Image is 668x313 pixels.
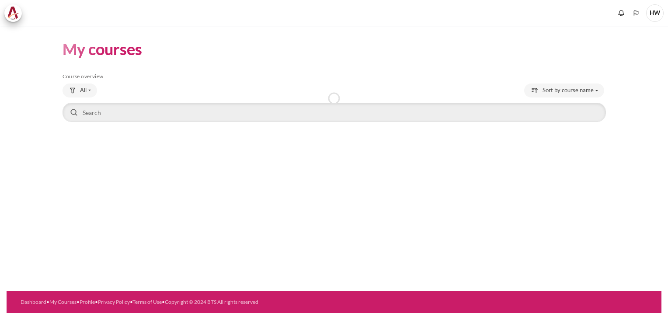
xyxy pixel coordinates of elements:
[646,4,664,22] a: User menu
[132,299,162,305] a: Terms of Use
[63,103,606,122] input: Search
[80,86,87,95] span: All
[63,73,606,80] h5: Course overview
[21,299,46,305] a: Dashboard
[615,7,628,20] div: Show notification window with no new notifications
[98,299,130,305] a: Privacy Policy
[646,4,664,22] span: HW
[7,26,661,137] section: Content
[63,39,142,59] h1: My courses
[524,83,604,97] button: Sorting drop-down menu
[63,83,606,124] div: Course overview controls
[543,86,594,95] span: Sort by course name
[4,4,26,22] a: Architeck Architeck
[165,299,258,305] a: Copyright © 2024 BTS All rights reserved
[7,7,19,20] img: Architeck
[49,299,77,305] a: My Courses
[21,298,369,306] div: • • • • •
[630,7,643,20] button: Languages
[80,299,95,305] a: Profile
[63,83,97,97] button: Grouping drop-down menu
